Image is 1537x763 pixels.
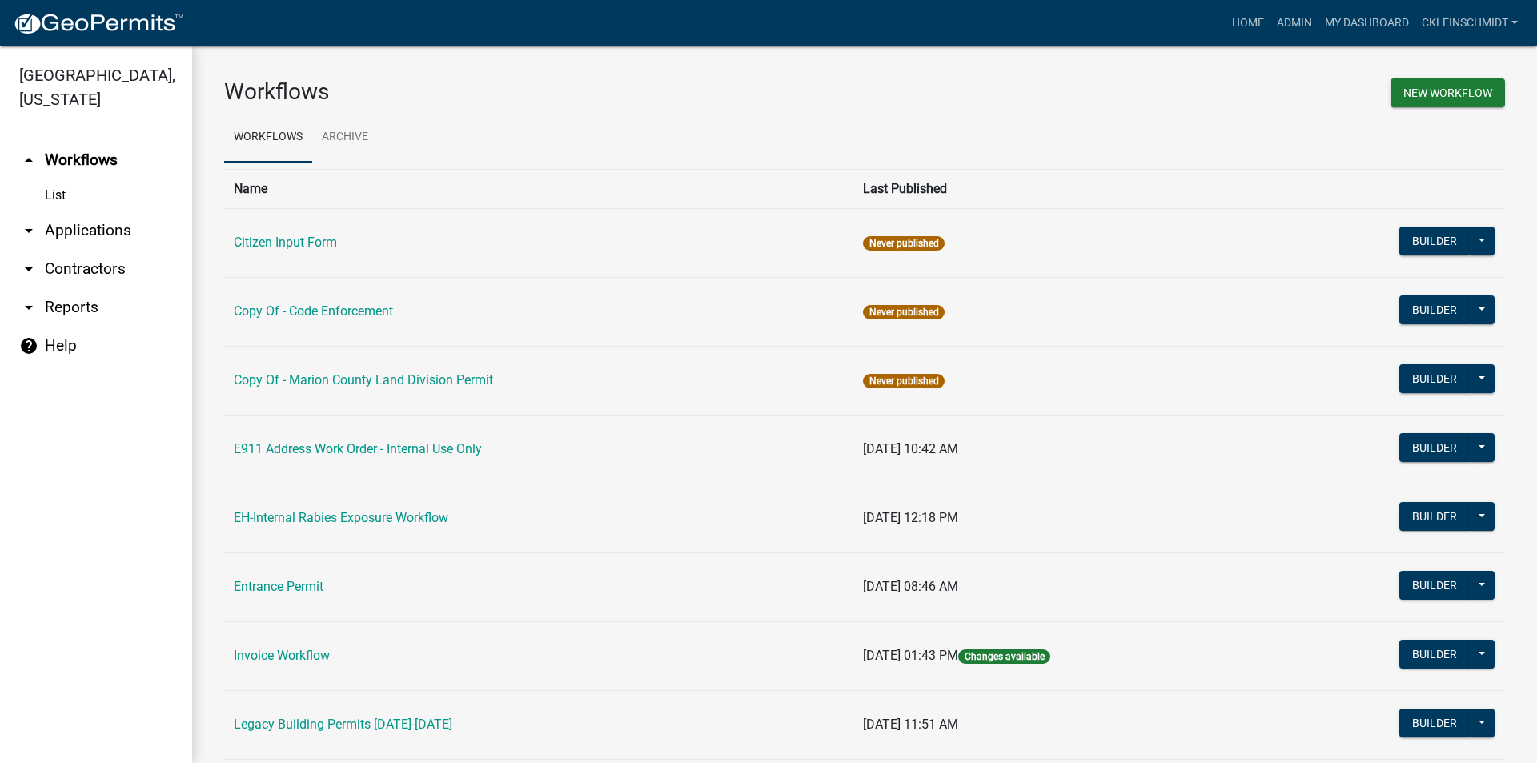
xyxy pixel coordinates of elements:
button: Builder [1399,640,1470,669]
span: [DATE] 11:51 AM [863,717,958,732]
a: Archive [312,112,378,163]
button: Builder [1399,709,1470,737]
span: Changes available [958,649,1049,664]
th: Name [224,169,853,208]
a: Home [1226,8,1270,38]
h3: Workflows [224,78,853,106]
a: Admin [1270,8,1318,38]
i: arrow_drop_up [19,151,38,170]
a: Copy Of - Code Enforcement [234,303,393,319]
span: Never published [863,374,944,388]
i: arrow_drop_down [19,259,38,279]
button: New Workflow [1391,78,1505,107]
span: [DATE] 12:18 PM [863,510,958,525]
a: Workflows [224,112,312,163]
button: Builder [1399,364,1470,393]
button: Builder [1399,433,1470,462]
a: E911 Address Work Order - Internal Use Only [234,441,482,456]
th: Last Published [853,169,1270,208]
a: Citizen Input Form [234,235,337,250]
span: [DATE] 01:43 PM [863,648,958,663]
span: [DATE] 10:42 AM [863,441,958,456]
a: Entrance Permit [234,579,323,594]
button: Builder [1399,571,1470,600]
i: arrow_drop_down [19,298,38,317]
i: arrow_drop_down [19,221,38,240]
i: help [19,336,38,355]
a: Copy Of - Marion County Land Division Permit [234,372,493,388]
a: Legacy Building Permits [DATE]-[DATE] [234,717,452,732]
span: Never published [863,305,944,319]
a: ckleinschmidt [1415,8,1524,38]
a: EH-Internal Rabies Exposure Workflow [234,510,448,525]
button: Builder [1399,295,1470,324]
span: [DATE] 08:46 AM [863,579,958,594]
a: Invoice Workflow [234,648,330,663]
span: Never published [863,236,944,251]
button: Builder [1399,227,1470,255]
a: My Dashboard [1318,8,1415,38]
button: Builder [1399,502,1470,531]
